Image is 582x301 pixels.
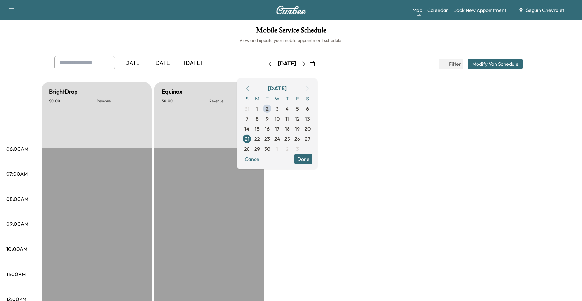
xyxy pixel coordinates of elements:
[97,99,144,104] p: Revenue
[278,60,296,68] div: [DATE]
[453,6,506,14] a: Book New Appointment
[427,6,448,14] a: Calendar
[276,145,278,153] span: 1
[262,94,272,104] span: T
[252,94,262,104] span: M
[286,105,289,112] span: 4
[285,115,289,122] span: 11
[295,125,300,133] span: 19
[6,195,28,203] p: 08:00AM
[296,105,299,112] span: 5
[265,125,270,133] span: 16
[6,245,27,253] p: 10:00AM
[242,154,263,164] button: Cancel
[295,115,300,122] span: 12
[282,94,292,104] span: T
[302,94,312,104] span: S
[275,115,280,122] span: 10
[256,115,259,122] span: 8
[209,99,257,104] p: Revenue
[242,94,252,104] span: S
[292,94,302,104] span: F
[6,270,26,278] p: 11:00AM
[296,145,299,153] span: 3
[276,105,279,112] span: 3
[244,125,249,133] span: 14
[275,125,279,133] span: 17
[294,154,312,164] button: Done
[246,115,248,122] span: 7
[254,145,260,153] span: 29
[178,56,208,71] div: [DATE]
[264,135,270,143] span: 23
[148,56,178,71] div: [DATE]
[254,135,260,143] span: 22
[266,115,269,122] span: 9
[244,145,250,153] span: 28
[416,13,422,18] div: Beta
[6,145,28,153] p: 06:00AM
[305,115,310,122] span: 13
[468,59,523,69] button: Modify Van Schedule
[274,135,280,143] span: 24
[449,60,460,68] span: Filter
[306,105,309,112] span: 6
[255,125,260,133] span: 15
[276,6,306,14] img: Curbee Logo
[264,145,270,153] span: 30
[284,135,290,143] span: 25
[268,84,287,93] div: [DATE]
[245,135,249,143] span: 21
[162,99,209,104] p: $ 0.00
[49,99,97,104] p: $ 0.00
[6,220,28,228] p: 09:00AM
[6,26,576,37] h1: Mobile Service Schedule
[526,6,564,14] span: Seguin Chevrolet
[49,87,78,96] h5: BrightDrop
[285,125,290,133] span: 18
[412,6,422,14] a: MapBeta
[245,105,249,112] span: 31
[286,145,289,153] span: 2
[6,37,576,43] h6: View and update your mobile appointment schedule.
[266,105,269,112] span: 2
[272,94,282,104] span: W
[256,105,258,112] span: 1
[439,59,463,69] button: Filter
[6,170,28,178] p: 07:00AM
[294,135,300,143] span: 26
[162,87,182,96] h5: Equinox
[305,135,310,143] span: 27
[305,125,311,133] span: 20
[117,56,148,71] div: [DATE]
